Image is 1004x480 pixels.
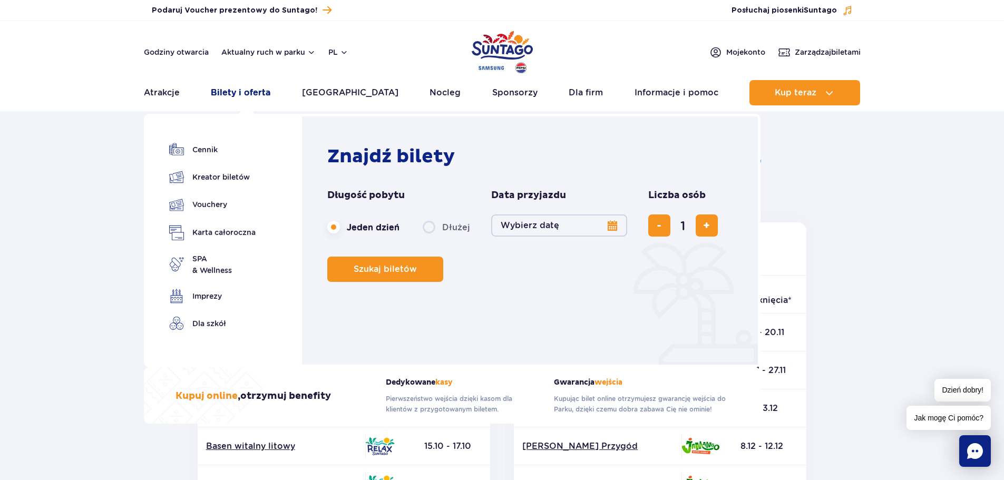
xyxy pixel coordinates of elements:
[169,289,256,303] a: Imprezy
[435,378,453,387] span: kasy
[327,189,738,282] form: Planowanie wizyty w Park of Poland
[176,390,238,402] span: Kupuj online
[211,80,270,105] a: Bilety i oferta
[554,394,729,415] p: Kupując bilet online otrzymujesz gwarancję wejścia do Parku, dzięki czemu dobra zabawa Cię nie om...
[906,406,991,430] span: Jak mogę Ci pomóc?
[732,276,806,314] th: Data zamknięcia*
[192,253,232,276] span: SPA & Wellness
[169,253,256,276] a: SPA& Wellness
[423,216,470,238] label: Dłużej
[726,47,765,57] span: Moje konto
[144,47,209,57] a: Godziny otwarcia
[491,214,627,237] button: Wybierz datę
[778,46,861,58] a: Zarządzajbiletami
[472,26,533,75] a: Park of Poland
[635,80,718,105] a: Informacje i pomoc
[959,435,991,467] div: Chat
[491,189,566,202] span: Data przyjazdu
[492,80,538,105] a: Sponsorzy
[670,213,696,238] input: liczba biletów
[327,216,399,238] label: Jeden dzień
[302,80,398,105] a: [GEOGRAPHIC_DATA]
[354,265,417,274] span: Szukaj biletów
[328,47,348,57] button: pl
[522,440,673,452] a: [PERSON_NAME] Przygód
[749,80,860,105] button: Kup teraz
[934,379,991,401] span: Dzień dobry!
[169,225,256,240] a: Karta całoroczna
[152,5,317,16] span: Podaruj Voucher prezentowy do Suntago!
[696,214,718,237] button: dodaj bilet
[569,80,603,105] a: Dla firm
[169,197,256,212] a: Vouchery
[709,46,765,58] a: Mojekonto
[594,378,622,387] span: wejścia
[327,145,738,168] h2: Znajdź bilety
[775,88,816,97] span: Kup teraz
[795,47,861,57] span: Zarządzaj biletami
[732,351,806,389] td: 24.11 - 27.11
[206,440,357,452] a: Basen witalny litowy
[221,48,316,56] button: Aktualny ruch w parku
[732,5,853,16] button: Posłuchaj piosenkiSuntago
[732,427,806,465] td: 8.12 - 12.12
[365,437,395,455] img: Relax
[804,7,837,14] span: Suntago
[648,189,706,202] span: Liczba osób
[327,257,443,282] button: Szukaj biletów
[152,3,332,17] a: Podaruj Voucher prezentowy do Suntago!
[176,390,331,403] h3: , otrzymuj benefity
[386,394,538,415] p: Pierwszeństwo wejścia dzięki kasom dla klientów z przygotowanym biletem.
[732,5,837,16] span: Posłuchaj piosenki
[169,170,256,184] a: Kreator biletów
[648,214,670,237] button: usuń bilet
[327,189,405,202] span: Długość pobytu
[554,378,729,387] strong: Gwarancja
[732,389,806,427] td: 1.12 - 3.12
[416,427,490,465] td: 15.10 - 17.10
[430,80,461,105] a: Nocleg
[169,142,256,157] a: Cennik
[732,314,806,351] td: 17.11 - 20.11
[386,378,538,387] strong: Dedykowane
[169,316,256,331] a: Dla szkół
[144,80,180,105] a: Atrakcje
[681,438,719,454] img: Jamango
